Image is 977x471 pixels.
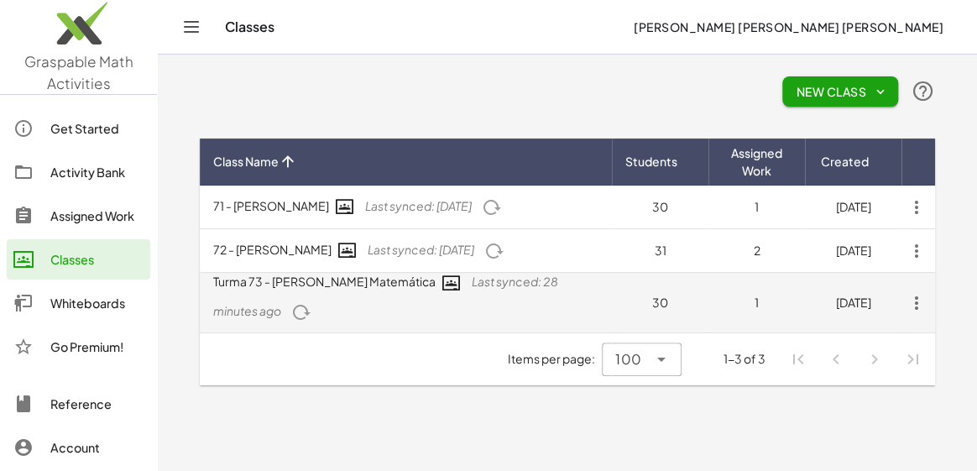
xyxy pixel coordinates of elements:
[200,229,612,273] td: 72 - [PERSON_NAME]
[50,293,144,313] div: Whiteboards
[50,118,144,139] div: Get Started
[508,350,602,368] span: Items per page:
[805,273,901,332] td: [DATE]
[805,229,901,273] td: [DATE]
[50,337,144,357] div: Go Premium!
[7,108,150,149] a: Get Started
[50,249,144,270] div: Classes
[755,295,759,310] span: 1
[724,350,765,368] div: 1-3 of 3
[722,144,792,180] span: Assigned Work
[754,243,760,258] span: 2
[200,186,612,229] td: 71 - [PERSON_NAME]
[178,13,205,40] button: Toggle navigation
[612,229,708,273] td: 31
[755,199,759,214] span: 1
[7,283,150,323] a: Whiteboards
[368,242,474,257] span: Last synced: [DATE]
[50,162,144,182] div: Activity Bank
[821,153,869,170] span: Created
[619,12,957,42] button: [PERSON_NAME] [PERSON_NAME] [PERSON_NAME]
[200,273,612,332] td: Turma 73 - [PERSON_NAME] Matemática
[7,427,150,468] a: Account
[50,394,144,414] div: Reference
[50,206,144,226] div: Assigned Work
[625,153,677,170] span: Students
[213,153,279,170] span: Class Name
[779,340,932,379] nav: Pagination Navigation
[805,186,901,229] td: [DATE]
[796,84,885,99] span: New Class
[24,52,133,92] span: Graspable Math Activities
[365,198,472,213] span: Last synced: [DATE]
[7,152,150,192] a: Activity Bank
[7,239,150,280] a: Classes
[633,19,943,34] span: [PERSON_NAME] [PERSON_NAME] [PERSON_NAME]
[612,273,708,332] td: 30
[612,186,708,229] td: 30
[7,384,150,424] a: Reference
[615,349,640,369] span: 100
[782,76,898,107] button: New Class
[50,437,144,458] div: Account
[7,196,150,236] a: Assigned Work
[213,274,558,318] span: Last synced: 28 minutes ago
